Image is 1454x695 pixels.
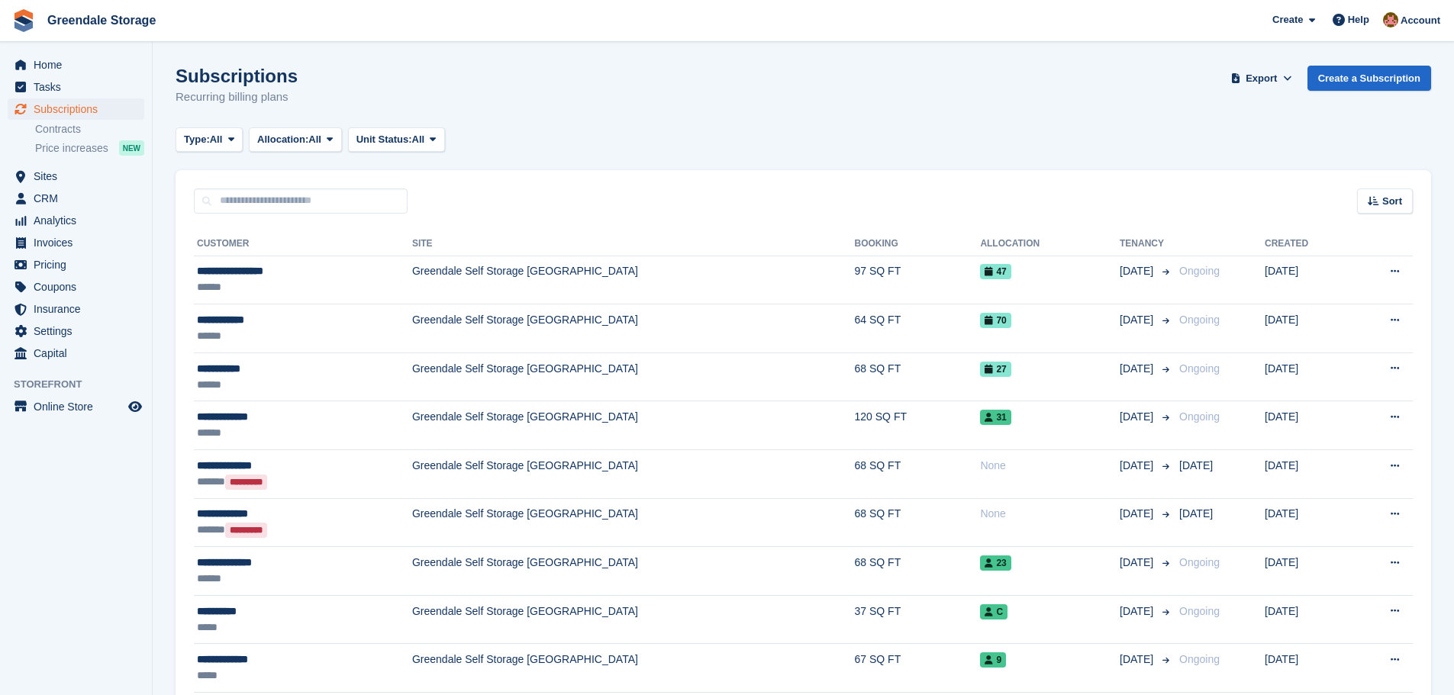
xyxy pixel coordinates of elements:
button: Export [1228,66,1295,91]
td: Greendale Self Storage [GEOGRAPHIC_DATA] [412,547,855,596]
span: [DATE] [1120,409,1156,425]
span: Ongoing [1179,556,1220,568]
span: Export [1246,71,1277,86]
span: Help [1348,12,1369,27]
a: Contracts [35,122,144,137]
span: Insurance [34,298,125,320]
td: 37 SQ FT [855,595,981,644]
th: Customer [194,232,412,256]
span: Ongoing [1179,605,1220,617]
td: 68 SQ FT [855,547,981,596]
td: [DATE] [1265,256,1350,304]
a: menu [8,188,144,209]
span: Sort [1382,194,1402,209]
span: 23 [980,555,1011,571]
span: 70 [980,313,1011,328]
a: menu [8,276,144,298]
span: Account [1401,13,1440,28]
img: stora-icon-8386f47178a22dfd0bd8f6a31ec36ba5ce8667c1dd55bd0f319d3a0aa187defe.svg [12,9,35,32]
td: 67 SQ FT [855,644,981,693]
button: Type: All [176,127,243,153]
span: Price increases [35,141,108,156]
td: 68 SQ FT [855,450,981,499]
a: menu [8,76,144,98]
span: C [980,604,1007,619]
span: Settings [34,320,125,342]
a: Price increases NEW [35,140,144,156]
a: menu [8,98,144,120]
td: [DATE] [1265,450,1350,499]
span: All [308,132,321,147]
td: Greendale Self Storage [GEOGRAPHIC_DATA] [412,595,855,644]
span: Create [1272,12,1303,27]
td: 64 SQ FT [855,304,981,353]
span: [DATE] [1120,603,1156,619]
span: [DATE] [1120,312,1156,328]
span: Capital [34,343,125,364]
span: Ongoing [1179,314,1220,326]
div: NEW [119,140,144,156]
button: Allocation: All [249,127,342,153]
a: menu [8,166,144,187]
a: menu [8,54,144,76]
span: Allocation: [257,132,308,147]
span: [DATE] [1179,459,1213,471]
a: menu [8,232,144,253]
span: Pricing [34,254,125,275]
th: Tenancy [1120,232,1173,256]
span: Tasks [34,76,125,98]
span: Ongoing [1179,653,1220,665]
span: 9 [980,652,1006,668]
td: Greendale Self Storage [GEOGRAPHIC_DATA] [412,304,855,353]
a: menu [8,254,144,275]
td: [DATE] [1265,498,1350,547]
span: Unit Status: [356,132,412,147]
td: Greendale Self Storage [GEOGRAPHIC_DATA] [412,256,855,304]
td: 68 SQ FT [855,498,981,547]
a: menu [8,298,144,320]
a: Greendale Storage [41,8,162,33]
span: Type: [184,132,210,147]
a: menu [8,210,144,231]
div: None [980,506,1120,522]
a: Create a Subscription [1307,66,1431,91]
a: menu [8,343,144,364]
span: Ongoing [1179,362,1220,375]
span: [DATE] [1179,507,1213,520]
td: 68 SQ FT [855,352,981,401]
span: 47 [980,264,1011,279]
td: [DATE] [1265,304,1350,353]
span: Subscriptions [34,98,125,120]
span: [DATE] [1120,652,1156,668]
td: 97 SQ FT [855,256,981,304]
span: [DATE] [1120,361,1156,377]
td: [DATE] [1265,547,1350,596]
span: CRM [34,188,125,209]
td: Greendale Self Storage [GEOGRAPHIC_DATA] [412,352,855,401]
span: [DATE] [1120,458,1156,474]
span: Home [34,54,125,76]
th: Booking [855,232,981,256]
td: [DATE] [1265,352,1350,401]
th: Created [1265,232,1350,256]
button: Unit Status: All [348,127,445,153]
span: All [412,132,425,147]
span: Invoices [34,232,125,253]
span: Sites [34,166,125,187]
span: [DATE] [1120,263,1156,279]
span: Coupons [34,276,125,298]
th: Site [412,232,855,256]
td: Greendale Self Storage [GEOGRAPHIC_DATA] [412,644,855,693]
td: Greendale Self Storage [GEOGRAPHIC_DATA] [412,401,855,450]
span: Ongoing [1179,410,1220,423]
td: Greendale Self Storage [GEOGRAPHIC_DATA] [412,450,855,499]
h1: Subscriptions [176,66,298,86]
th: Allocation [980,232,1120,256]
td: [DATE] [1265,644,1350,693]
span: All [210,132,223,147]
div: None [980,458,1120,474]
a: Preview store [126,397,144,416]
a: menu [8,396,144,417]
span: Analytics [34,210,125,231]
span: Storefront [14,377,152,392]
